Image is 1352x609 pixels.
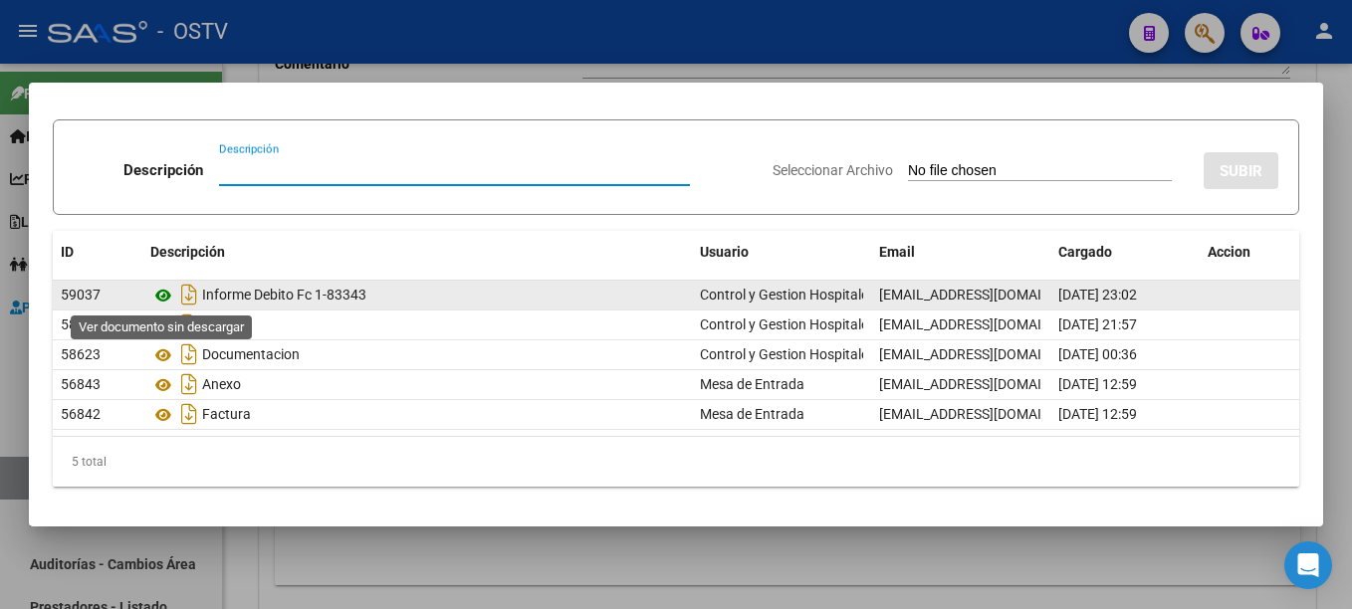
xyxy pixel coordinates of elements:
[700,376,804,392] span: Mesa de Entrada
[150,398,684,430] div: Factura
[53,437,1299,487] div: 5 total
[61,287,101,303] span: 59037
[61,376,101,392] span: 56843
[61,316,101,332] span: 58780
[1204,152,1278,189] button: SUBIR
[176,368,202,400] i: Descargar documento
[1058,244,1112,260] span: Cargado
[879,244,915,260] span: Email
[123,159,203,182] p: Descripción
[1200,231,1299,274] datatable-header-cell: Accion
[176,398,202,430] i: Descargar documento
[700,287,979,303] span: Control y Gestion Hospitales Públicos (OSTV)
[61,244,74,260] span: ID
[61,346,101,362] span: 58623
[1220,162,1262,180] span: SUBIR
[61,406,101,422] span: 56842
[150,338,684,370] div: Documentacion
[879,316,1100,332] span: [EMAIL_ADDRESS][DOMAIN_NAME]
[1058,346,1137,362] span: [DATE] 00:36
[1050,231,1200,274] datatable-header-cell: Cargado
[1284,541,1332,589] div: Open Intercom Messenger
[773,162,893,178] span: Seleccionar Archivo
[692,231,871,274] datatable-header-cell: Usuario
[871,231,1050,274] datatable-header-cell: Email
[176,279,202,310] i: Descargar documento
[150,308,684,340] div: Debito
[150,368,684,400] div: Anexo
[700,406,804,422] span: Mesa de Entrada
[879,346,1100,362] span: [EMAIL_ADDRESS][DOMAIN_NAME]
[176,338,202,370] i: Descargar documento
[700,244,749,260] span: Usuario
[1058,316,1137,332] span: [DATE] 21:57
[1058,287,1137,303] span: [DATE] 23:02
[700,346,979,362] span: Control y Gestion Hospitales Públicos (OSTV)
[1058,376,1137,392] span: [DATE] 12:59
[1208,244,1250,260] span: Accion
[53,231,142,274] datatable-header-cell: ID
[879,287,1100,303] span: [EMAIL_ADDRESS][DOMAIN_NAME]
[879,376,1100,392] span: [EMAIL_ADDRESS][DOMAIN_NAME]
[1058,406,1137,422] span: [DATE] 12:59
[150,279,684,310] div: Informe Debito Fc 1-83343
[700,316,979,332] span: Control y Gestion Hospitales Públicos (OSTV)
[176,308,202,340] i: Descargar documento
[879,406,1100,422] span: [EMAIL_ADDRESS][DOMAIN_NAME]
[150,244,225,260] span: Descripción
[142,231,692,274] datatable-header-cell: Descripción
